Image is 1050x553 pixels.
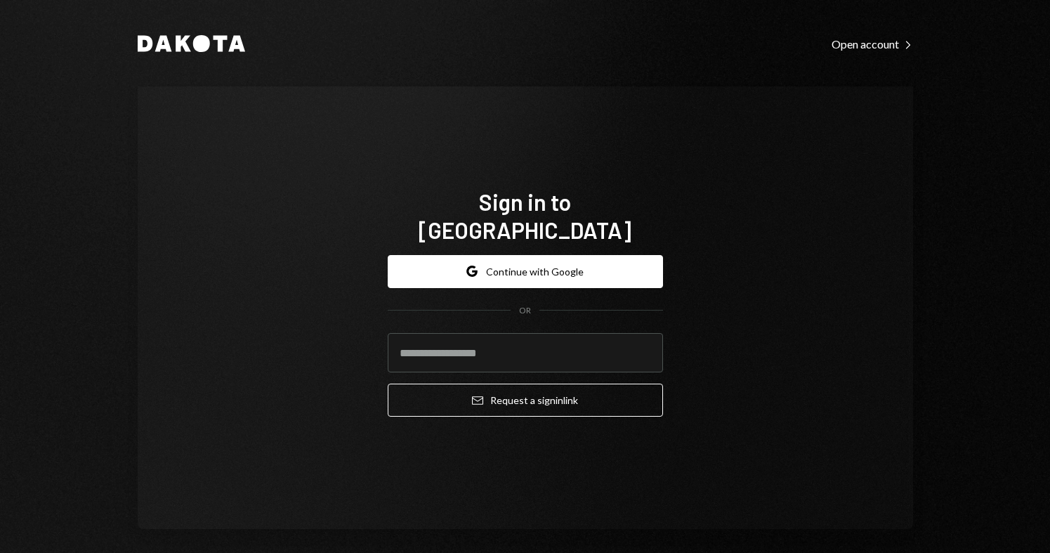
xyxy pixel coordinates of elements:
button: Continue with Google [388,255,663,288]
a: Open account [832,36,913,51]
h1: Sign in to [GEOGRAPHIC_DATA] [388,188,663,244]
div: OR [519,305,531,317]
div: Open account [832,37,913,51]
button: Request a signinlink [388,384,663,417]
